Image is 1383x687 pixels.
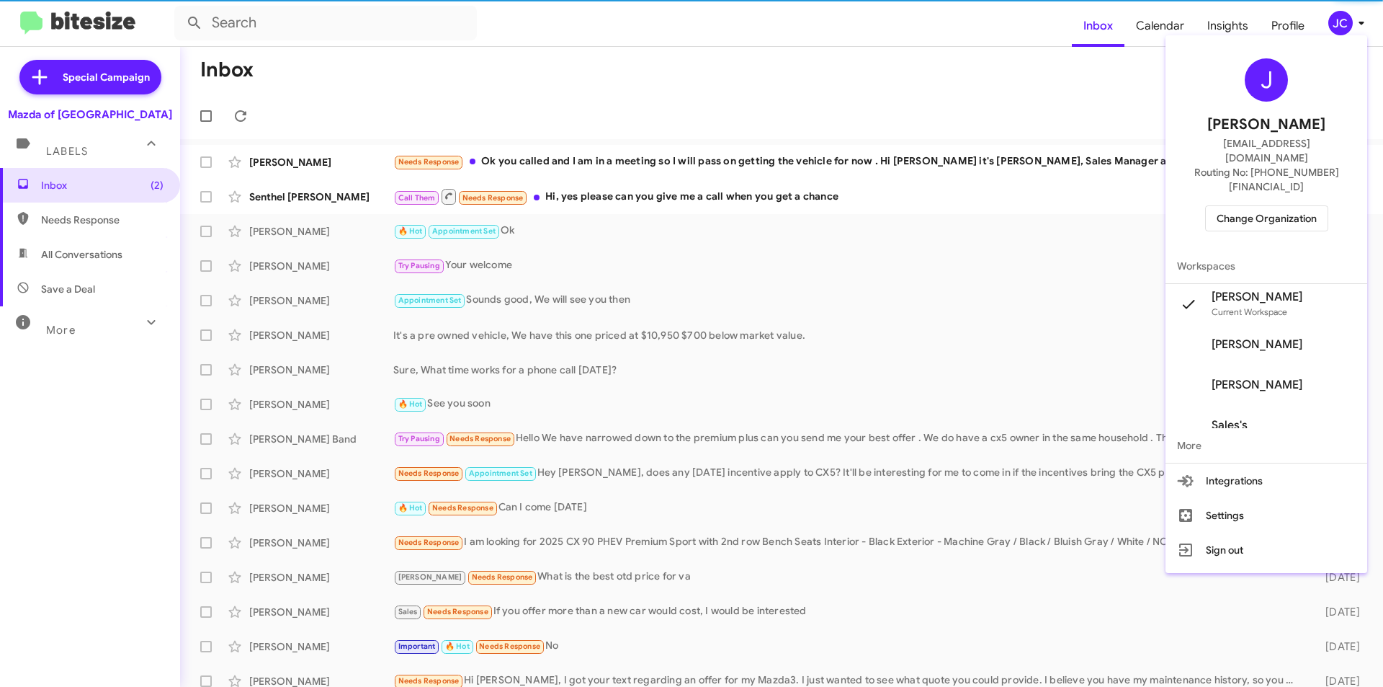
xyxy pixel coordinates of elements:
span: Routing No: [PHONE_NUMBER][FINANCIAL_ID] [1183,165,1350,194]
span: [PERSON_NAME] [1212,290,1302,304]
span: [PERSON_NAME] [1207,113,1325,136]
span: [PERSON_NAME] [1212,337,1302,352]
span: Current Workspace [1212,306,1287,317]
span: Change Organization [1217,206,1317,231]
button: Integrations [1165,464,1367,498]
span: [PERSON_NAME] [1212,378,1302,392]
span: Workspaces [1165,249,1367,283]
span: More [1165,428,1367,463]
button: Sign out [1165,533,1367,567]
span: [EMAIL_ADDRESS][DOMAIN_NAME] [1183,136,1350,165]
span: Sales's [1212,418,1248,433]
button: Settings [1165,498,1367,533]
div: J [1245,58,1288,102]
button: Change Organization [1205,205,1328,231]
